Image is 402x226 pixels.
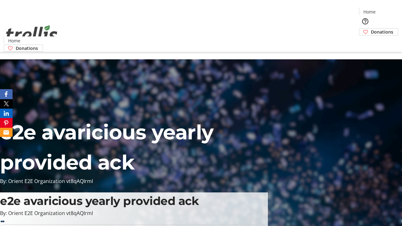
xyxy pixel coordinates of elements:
[16,45,38,51] span: Donations
[4,37,24,44] a: Home
[371,29,393,35] span: Donations
[4,18,60,50] img: Orient E2E Organization vt8qAQIrmI's Logo
[359,15,372,28] button: Help
[359,8,379,15] a: Home
[359,28,398,35] a: Donations
[8,37,20,44] span: Home
[4,45,43,52] a: Donations
[363,8,376,15] span: Home
[359,35,372,48] button: Cart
